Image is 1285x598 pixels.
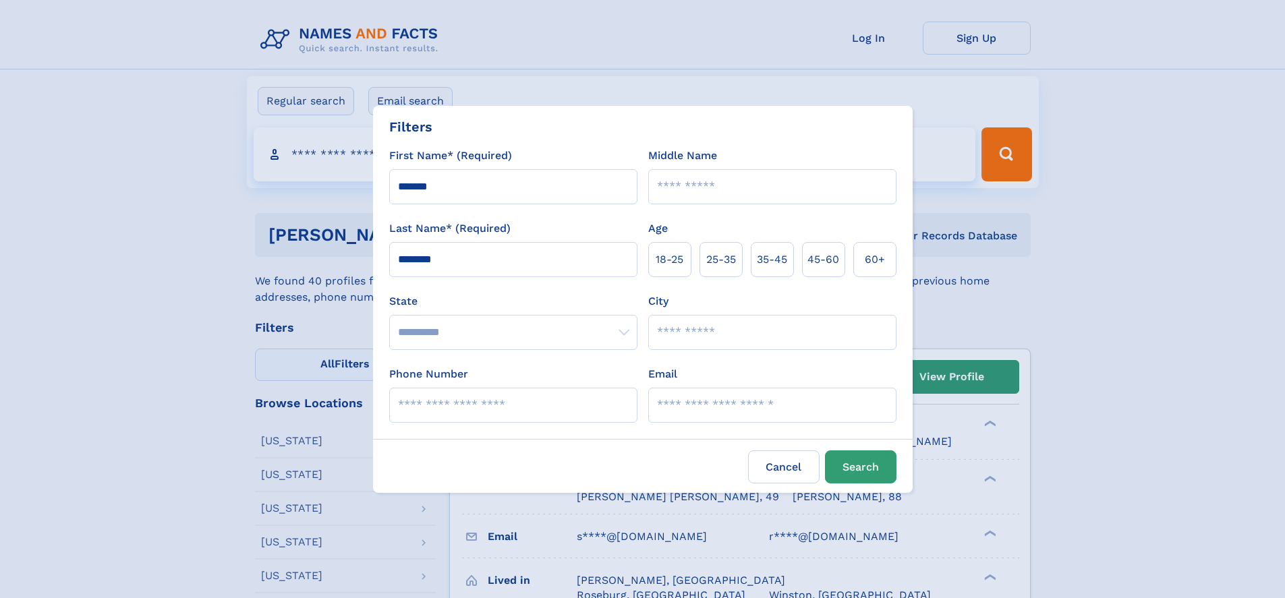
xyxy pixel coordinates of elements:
button: Search [825,450,896,483]
label: Age [648,220,668,237]
label: Phone Number [389,366,468,382]
label: First Name* (Required) [389,148,512,164]
span: 35‑45 [757,251,787,268]
label: State [389,293,637,309]
label: City [648,293,668,309]
span: 25‑35 [706,251,736,268]
label: Middle Name [648,148,717,164]
span: 60+ [865,251,885,268]
div: Filters [389,117,432,137]
span: 18‑25 [656,251,683,268]
span: 45‑60 [807,251,839,268]
label: Last Name* (Required) [389,220,511,237]
label: Email [648,366,677,382]
label: Cancel [748,450,820,483]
